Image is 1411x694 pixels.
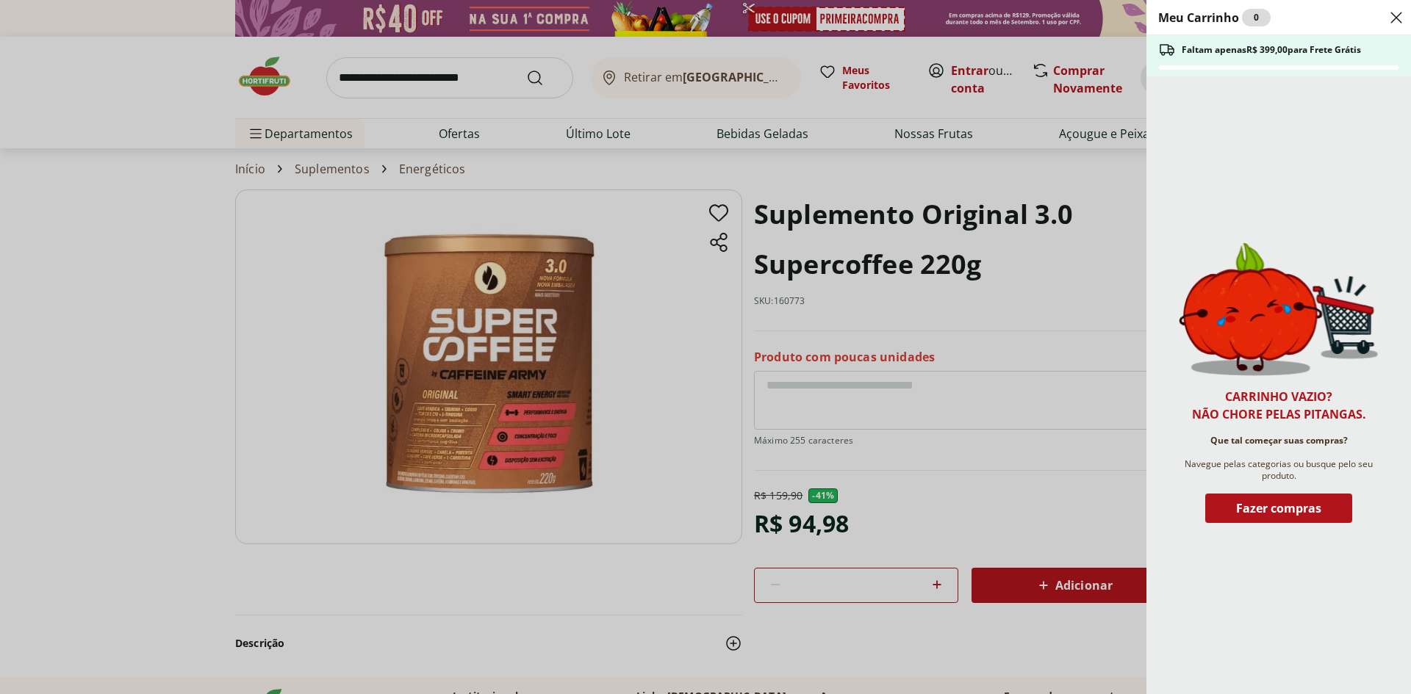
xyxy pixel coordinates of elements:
[1242,9,1271,26] div: 0
[1179,242,1379,376] img: Carrinho vazio
[1210,435,1348,447] span: Que tal começar suas compras?
[1182,44,1361,56] span: Faltam apenas R$ 399,00 para Frete Grátis
[1192,388,1366,423] h2: Carrinho vazio? Não chore pelas pitangas.
[1158,9,1271,26] h2: Meu Carrinho
[1179,458,1379,482] span: Navegue pelas categorias ou busque pelo seu produto.
[1236,502,1321,514] span: Fazer compras
[1205,494,1352,529] button: Fazer compras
